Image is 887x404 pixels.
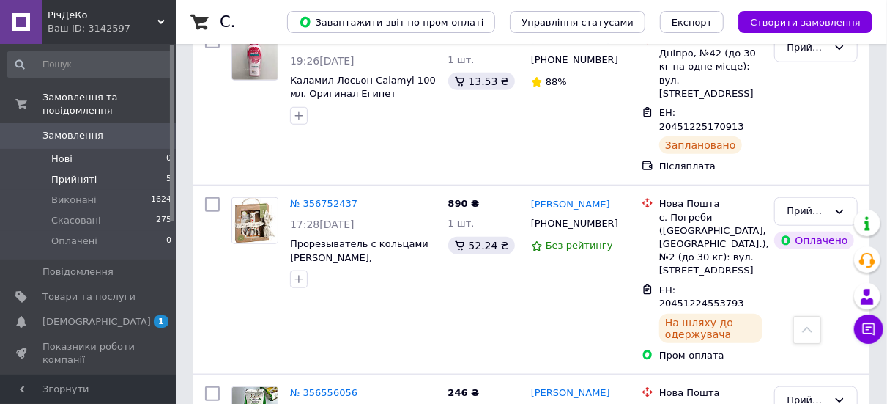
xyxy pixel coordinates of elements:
span: Показники роботи компанії [42,340,136,367]
div: [PHONE_NUMBER] [528,214,619,233]
div: 52.24 ₴ [448,237,515,254]
span: 0 [166,153,171,166]
button: Експорт [660,11,724,33]
img: Фото товару [232,198,278,243]
a: Прорезыватель с кольцами [PERSON_NAME], [PERSON_NAME] ([PERSON_NAME]) (очень мягкий) [290,238,428,304]
span: Без рейтингу [546,240,613,251]
div: Оплачено [774,232,853,249]
span: 246 ₴ [448,387,480,398]
div: Прийнято [787,40,828,56]
a: Створити замовлення [724,16,872,27]
a: Каламил Лосьон Calamyl 100 мл. Оригинал Египет [290,75,436,100]
button: Створити замовлення [738,11,872,33]
span: Управління статусами [522,17,634,28]
span: 1624 [151,194,171,207]
span: ЕН: 20451225170913 [659,107,744,132]
span: 88% [546,76,567,87]
span: 1 шт. [448,218,475,229]
img: Фото товару [232,34,278,80]
input: Пошук [7,51,173,78]
div: Заплановано [659,136,742,154]
span: 0 [166,235,171,248]
a: Фото товару [231,197,278,244]
button: Завантажити звіт по пром-оплаті [287,11,495,33]
div: с. Погреби ([GEOGRAPHIC_DATA], [GEOGRAPHIC_DATA].), №2 (до 30 кг): вул. [STREET_ADDRESS] [659,211,762,278]
span: Скасовані [51,214,101,227]
span: Замовлення та повідомлення [42,91,176,117]
div: Післяплата [659,160,762,173]
div: Прийнято [787,204,828,219]
a: [PERSON_NAME] [531,386,610,400]
div: 13.53 ₴ [448,73,515,90]
div: Нова Пошта [659,197,762,210]
a: № 356556056 [290,387,357,398]
span: Виконані [51,194,97,207]
span: Завантажити звіт по пром-оплаті [299,15,483,29]
span: Замовлення [42,129,103,142]
a: № 356752437 [290,198,357,209]
span: 890 ₴ [448,198,480,209]
span: Оплачені [51,235,97,248]
span: ЕН: 20451224553793 [659,284,744,309]
span: РічДеКо [48,9,157,22]
button: Чат з покупцем [854,315,883,344]
span: 19:26[DATE] [290,55,355,67]
span: 5 [166,173,171,186]
span: 1 шт. [448,54,475,65]
span: Товари та послуги [42,290,136,304]
span: 275 [156,214,171,227]
span: Нові [51,153,73,166]
div: Пром-оплата [659,349,762,362]
span: [DEMOGRAPHIC_DATA] [42,315,151,328]
span: 17:28[DATE] [290,218,355,230]
div: Ваш ID: 3142597 [48,22,176,35]
div: На шляху до одержувача [659,314,762,343]
h1: Список замовлень [220,13,368,31]
span: Повідомлення [42,265,114,279]
span: Створити замовлення [750,17,861,28]
button: Управління статусами [510,11,645,33]
div: Нова Пошта [659,386,762,400]
div: [PHONE_NUMBER] [528,51,619,70]
span: Експорт [672,17,713,28]
div: Дніпро, №42 (до 30 кг на одне місце): вул. [STREET_ADDRESS] [659,47,762,100]
a: [PERSON_NAME] [531,198,610,212]
span: 1 [154,315,168,328]
a: Фото товару [231,34,278,81]
span: Прийняті [51,173,97,186]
